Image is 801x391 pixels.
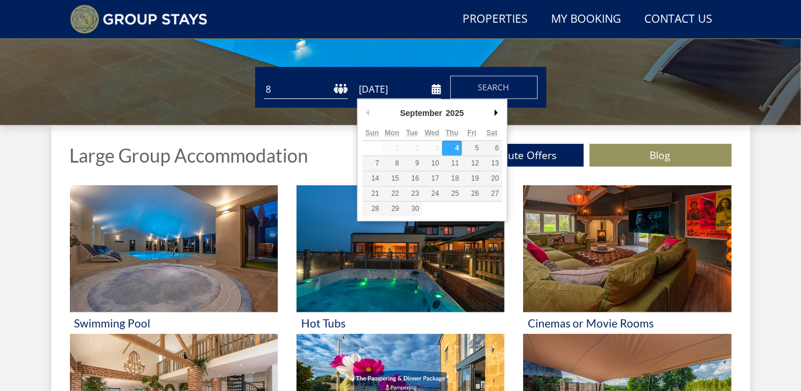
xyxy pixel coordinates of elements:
a: Last Minute Offers [442,144,584,167]
button: 14 [362,171,382,186]
h1: Large Group Accommodation [70,145,309,165]
img: 'Swimming Pool' - Large Group Accommodation Holiday Ideas [70,185,278,312]
abbr: Sunday [365,129,379,137]
div: 2025 [444,104,465,122]
a: 'Cinemas or Movie Rooms' - Large Group Accommodation Holiday Ideas Cinemas or Movie Rooms [523,185,731,334]
button: 29 [382,202,402,216]
button: 17 [422,171,442,186]
a: 'Swimming Pool' - Large Group Accommodation Holiday Ideas Swimming Pool [70,185,278,334]
button: 12 [462,156,482,171]
img: Group Stays [70,5,208,34]
button: Search [450,76,538,99]
abbr: Wednesday [425,129,439,137]
h3: Cinemas or Movie Rooms [528,317,726,329]
button: 27 [482,186,502,201]
button: 18 [442,171,462,186]
abbr: Monday [385,129,400,137]
button: 16 [402,171,422,186]
button: 6 [482,141,502,156]
button: 25 [442,186,462,201]
button: 15 [382,171,402,186]
a: My Booking [547,6,626,33]
img: 'Hot Tubs' - Large Group Accommodation Holiday Ideas [297,185,504,312]
button: 20 [482,171,502,186]
button: 28 [362,202,382,216]
button: 5 [462,141,482,156]
button: 19 [462,171,482,186]
button: Previous Month [362,104,374,122]
img: 'Cinemas or Movie Rooms' - Large Group Accommodation Holiday Ideas [523,185,731,312]
div: September [398,104,444,122]
button: 30 [402,202,422,216]
button: 11 [442,156,462,171]
span: Search [478,82,510,93]
button: 24 [422,186,442,201]
button: 26 [462,186,482,201]
button: 4 [442,141,462,156]
a: Blog [590,144,732,167]
abbr: Friday [468,129,477,137]
h3: Swimming Pool [75,317,273,329]
h3: Hot Tubs [301,317,500,329]
button: 22 [382,186,402,201]
button: 13 [482,156,502,171]
input: Arrival Date [357,80,441,99]
button: 10 [422,156,442,171]
button: 21 [362,186,382,201]
a: 'Hot Tubs' - Large Group Accommodation Holiday Ideas Hot Tubs [297,185,504,334]
button: 23 [402,186,422,201]
abbr: Saturday [486,129,497,137]
abbr: Tuesday [406,129,418,137]
button: Next Month [491,104,502,122]
button: 7 [362,156,382,171]
abbr: Thursday [446,129,458,137]
button: 9 [402,156,422,171]
a: Properties [458,6,533,33]
a: Contact Us [640,6,718,33]
button: 8 [382,156,402,171]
